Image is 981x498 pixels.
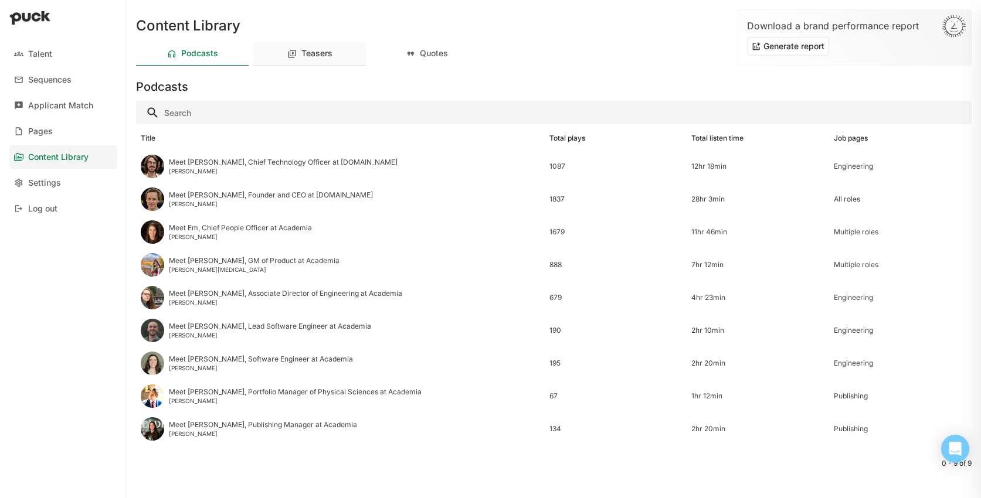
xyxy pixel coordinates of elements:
div: Multiple roles [834,261,967,269]
div: [PERSON_NAME] [169,233,312,240]
div: Meet [PERSON_NAME], Software Engineer at Academia [169,355,353,363]
img: Sun-D3Rjj4Si.svg [942,15,966,38]
div: Meet [PERSON_NAME], Lead Software Engineer at Academia [169,322,371,330]
div: Multiple roles [834,228,967,236]
div: 2hr 20min [691,425,824,433]
div: Meet [PERSON_NAME], Associate Director of Engineering at Academia [169,289,402,298]
div: Content Library [28,152,89,162]
div: Meet [PERSON_NAME], Portfolio Manager of Physical Sciences at Academia [169,388,422,396]
div: Total plays [549,134,585,142]
div: [PERSON_NAME] [169,430,357,437]
div: 1087 [549,162,683,170]
div: [PERSON_NAME] [169,200,373,207]
div: Meet [PERSON_NAME], Chief Technology Officer at [DOMAIN_NAME] [169,158,398,166]
div: Engineering [834,326,967,335]
div: [PERSON_NAME] [169,168,398,175]
div: Applicant Match [28,101,93,111]
div: 679 [549,294,683,302]
div: Meet [PERSON_NAME], Publishing Manager at Academia [169,421,357,429]
div: 28hr 3min [691,195,824,203]
div: 2hr 10min [691,326,824,335]
div: [PERSON_NAME] [169,364,353,371]
div: Title [141,134,155,142]
a: Talent [9,42,117,66]
a: Applicant Match [9,94,117,117]
button: Generate report [747,37,829,56]
div: 2hr 20min [691,359,824,367]
div: 134 [549,425,683,433]
div: Download a brand performance report [747,19,962,32]
div: Podcasts [181,49,218,59]
div: Engineering [834,294,967,302]
h1: Content Library [136,19,240,33]
div: 11hr 46min [691,228,824,236]
a: Settings [9,171,117,195]
div: [PERSON_NAME] [169,332,371,339]
div: 1837 [549,195,683,203]
div: Sequences [28,75,72,85]
div: Open Intercom Messenger [941,435,969,463]
div: Engineering [834,162,967,170]
div: 67 [549,392,683,400]
input: Search [136,101,972,124]
div: 7hr 12min [691,261,824,269]
div: 1hr 12min [691,392,824,400]
div: Meet Em, Chief People Officer at Academia [169,224,312,232]
div: 195 [549,359,683,367]
div: [PERSON_NAME] [169,397,422,404]
div: Publishing [834,392,967,400]
div: 190 [549,326,683,335]
div: Total listen time [691,134,744,142]
div: Teasers [301,49,332,59]
div: 0 - 9 of 9 [136,459,972,468]
div: Talent [28,49,52,59]
div: All roles [834,195,967,203]
a: Pages [9,120,117,143]
a: Sequences [9,68,117,91]
div: Engineering [834,359,967,367]
div: Quotes [420,49,448,59]
div: 12hr 18min [691,162,824,170]
div: Pages [28,127,53,137]
a: Content Library [9,145,117,169]
div: Publishing [834,425,967,433]
div: Meet [PERSON_NAME], Founder and CEO at [DOMAIN_NAME] [169,191,373,199]
div: Job pages [834,134,868,142]
div: [PERSON_NAME] [169,299,402,306]
div: 4hr 23min [691,294,824,302]
div: Settings [28,178,61,188]
div: Meet [PERSON_NAME], GM of Product at Academia [169,257,340,265]
div: 888 [549,261,683,269]
div: [PERSON_NAME][MEDICAL_DATA] [169,266,340,273]
h3: Podcasts [136,80,188,94]
div: 1679 [549,228,683,236]
div: Log out [28,204,57,214]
